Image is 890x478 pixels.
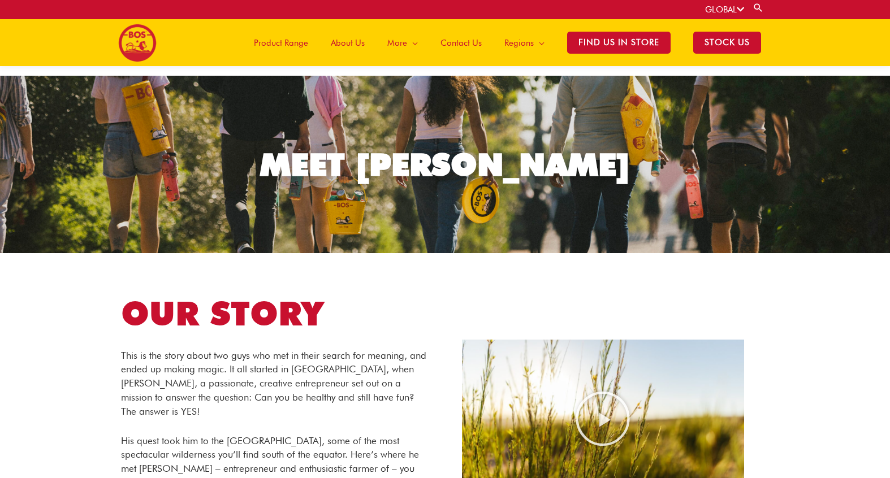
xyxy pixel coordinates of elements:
[493,19,556,66] a: Regions
[243,19,319,66] a: Product Range
[260,149,630,180] div: MEET [PERSON_NAME]
[567,32,671,54] span: Find Us in Store
[504,26,534,60] span: Regions
[376,19,429,66] a: More
[705,5,744,15] a: GLOBAL
[234,19,772,66] nav: Site Navigation
[429,19,493,66] a: Contact Us
[319,19,376,66] a: About Us
[331,26,365,60] span: About Us
[574,390,631,447] div: Play Video
[693,32,761,54] span: STOCK US
[121,290,429,337] h1: OUR STORY
[682,19,772,66] a: STOCK US
[254,26,308,60] span: Product Range
[753,2,764,13] a: Search button
[121,349,429,419] p: This is the story about two guys who met in their search for meaning, and ended up making magic. ...
[556,19,682,66] a: Find Us in Store
[440,26,482,60] span: Contact Us
[118,24,157,62] img: BOS logo finals-200px
[387,26,407,60] span: More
